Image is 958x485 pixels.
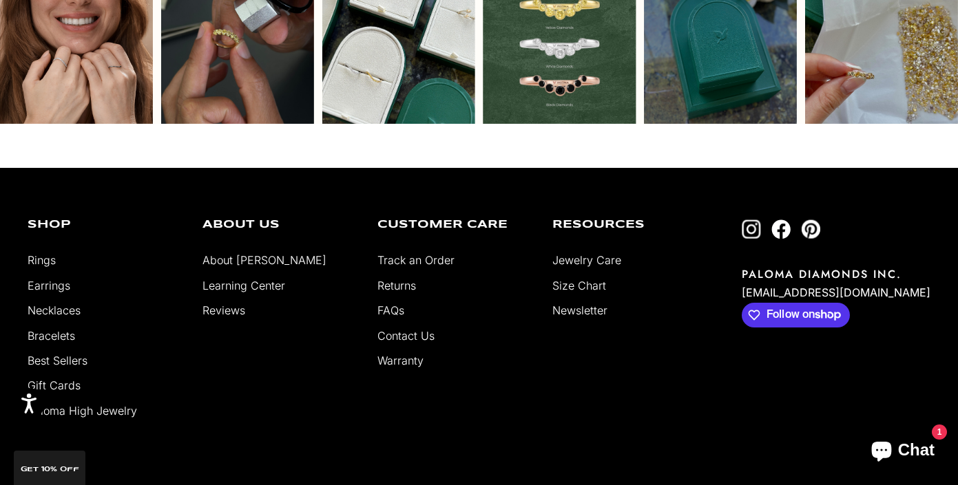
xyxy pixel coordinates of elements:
p: Customer Care [377,219,532,230]
a: Follow on Facebook [771,219,791,239]
p: PALOMA DIAMONDS INC. [742,266,930,282]
a: Rings [28,253,56,267]
inbox-online-store-chat: Shopify online store chat [859,429,947,474]
a: Returns [377,279,416,292]
p: About Us [202,219,357,230]
a: Track an Order [377,253,455,267]
a: About [PERSON_NAME] [202,253,326,267]
a: Follow on Instagram [742,219,761,239]
p: [EMAIL_ADDRESS][DOMAIN_NAME] [742,282,930,303]
a: Gift Cards [28,378,81,392]
a: Paloma High Jewelry [28,404,137,418]
a: Follow on Pinterest [801,219,820,239]
p: Shop [28,219,182,230]
p: Resources [552,219,707,230]
a: Newsletter [552,303,607,317]
div: GET 10% Off [14,451,85,485]
a: Earrings [28,279,70,292]
a: Necklaces [28,303,81,317]
a: Reviews [202,303,245,317]
a: FAQs [377,303,404,317]
a: Jewelry Care [552,253,621,267]
a: Bracelets [28,329,75,343]
span: GET 10% Off [21,466,79,473]
a: Warranty [377,354,424,367]
a: Size Chart [552,279,606,292]
a: Contact Us [377,329,435,343]
a: Best Sellers [28,354,87,367]
a: Learning Center [202,279,285,292]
